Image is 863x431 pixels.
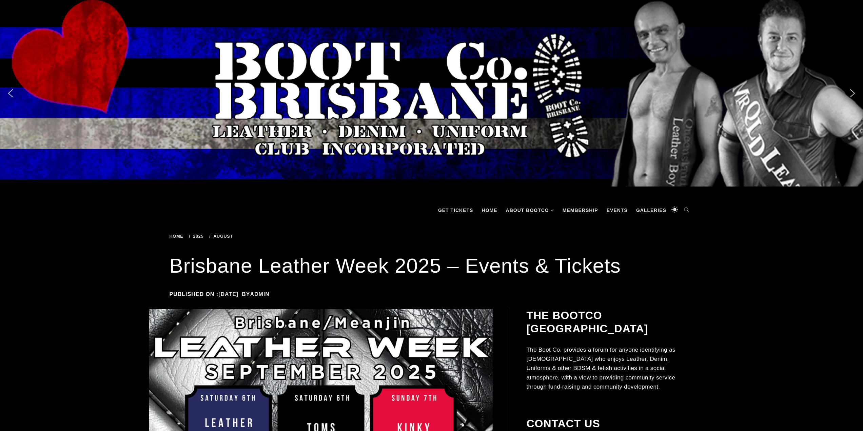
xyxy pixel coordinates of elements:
[170,234,186,239] a: Home
[478,200,501,220] a: Home
[170,291,242,297] span: Published on :
[209,234,235,239] a: August
[242,291,273,297] span: by
[526,345,692,391] p: The Boot Co. provides a forum for anyone identifying as [DEMOGRAPHIC_DATA] who enjoys Leather, De...
[189,234,206,239] a: 2025
[218,291,238,297] a: [DATE]
[603,200,631,220] a: Events
[170,252,694,279] h1: Brisbane Leather Week 2025 – Events & Tickets
[503,200,557,220] a: About BootCo
[170,234,370,239] div: Breadcrumbs
[526,309,692,335] h2: The BootCo [GEOGRAPHIC_DATA]
[526,417,692,430] h2: Contact Us
[435,200,477,220] a: GET TICKETS
[5,88,16,99] img: previous arrow
[633,200,670,220] a: Galleries
[559,200,602,220] a: Membership
[250,291,269,297] a: admin
[847,88,858,99] img: next arrow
